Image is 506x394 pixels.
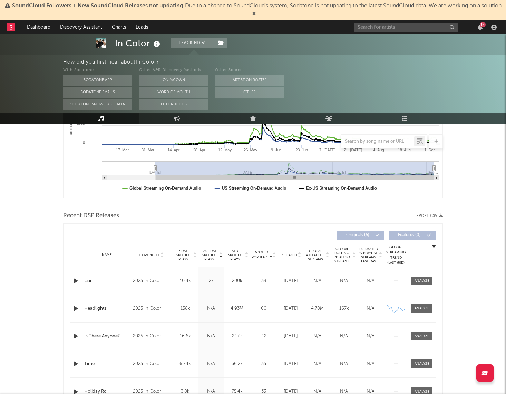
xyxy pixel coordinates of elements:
[64,59,442,198] svg: Luminate Daily Consumption
[480,22,486,27] div: 14
[354,23,458,32] input: Search for artists
[84,252,129,258] div: Name
[63,87,132,98] button: Sodatone Emails
[84,333,129,340] a: Is There Anyone?
[252,11,256,17] span: Dismiss
[200,249,218,261] span: Last Day Spotify Plays
[252,361,276,367] div: 35
[306,305,329,312] div: 4.78M
[139,253,159,257] span: Copyright
[279,305,302,312] div: [DATE]
[139,99,208,110] button: Other Tools
[337,231,384,240] button: Originals(6)
[174,361,196,367] div: 6.74k
[332,278,356,285] div: N/A
[281,253,297,257] span: Released
[55,20,107,34] a: Discovery Assistant
[215,66,284,75] div: Other Sources
[171,38,214,48] button: Tracking
[414,214,443,218] button: Export CSV
[295,148,308,152] text: 23. Jun
[84,278,129,285] a: Liar
[393,233,425,237] span: Features ( 0 )
[133,332,171,340] div: 2025 In Color
[174,278,196,285] div: 10.4k
[63,66,132,75] div: With Sodatone
[478,25,483,30] button: 14
[63,212,119,220] span: Recent DSP Releases
[226,249,244,261] span: ATD Spotify Plays
[200,278,222,285] div: 2k
[84,305,129,312] a: Headlights
[306,249,325,261] span: Global ATD Audio Streams
[215,87,284,98] button: Other
[332,333,356,340] div: N/A
[306,278,329,285] div: N/A
[218,148,232,152] text: 12. May
[200,361,222,367] div: N/A
[271,148,281,152] text: 9. Jun
[84,361,129,367] a: Time
[344,148,362,152] text: 21. [DATE]
[373,148,384,152] text: 4. Aug
[279,278,302,285] div: [DATE]
[200,305,222,312] div: N/A
[398,148,411,152] text: 18. Aug
[425,148,436,152] text: 1. Sep
[226,305,248,312] div: 4.93M
[252,278,276,285] div: 39
[107,20,131,34] a: Charts
[12,3,502,9] span: : Due to a change to SoundCloud's system, Sodatone is not updating to the latest SoundCloud data....
[22,20,55,34] a: Dashboard
[386,245,406,266] div: Global Streaming Trend (Last 60D)
[174,249,192,261] span: 7 Day Spotify Plays
[252,305,276,312] div: 60
[174,333,196,340] div: 16.6k
[139,66,208,75] div: Other A&R Discovery Methods
[428,170,438,174] text: Sep…
[63,58,506,66] div: How did you first hear about In Color ?
[139,87,208,98] button: Word Of Mouth
[279,361,302,367] div: [DATE]
[306,186,377,191] text: Ex-US Streaming On-Demand Audio
[200,333,222,340] div: N/A
[116,148,129,152] text: 17. Mar
[142,148,155,152] text: 31. Mar
[359,305,382,312] div: N/A
[133,277,171,285] div: 2025 In Color
[167,148,179,152] text: 14. Apr
[306,333,329,340] div: N/A
[306,361,329,367] div: N/A
[279,333,302,340] div: [DATE]
[222,186,286,191] text: US Streaming On-Demand Audio
[129,186,201,191] text: Global Streaming On-Demand Audio
[332,305,356,312] div: 167k
[359,333,382,340] div: N/A
[252,333,276,340] div: 42
[63,99,132,110] button: Sodatone Snowflake Data
[193,148,205,152] text: 28. Apr
[133,305,171,313] div: 2025 In Color
[342,233,373,237] span: Originals ( 6 )
[359,247,378,263] span: Estimated % Playlist Streams Last Day
[131,20,153,34] a: Leads
[139,75,208,86] button: On My Own
[12,3,183,9] span: SoundCloud Followers + New SoundCloud Releases not updating
[115,38,162,49] div: In Color
[226,333,248,340] div: 247k
[226,278,248,285] div: 200k
[244,148,257,152] text: 26. May
[341,139,414,144] input: Search by song name or URL
[359,278,382,285] div: N/A
[332,247,351,263] span: Global Rolling 7D Audio Streams
[174,305,196,312] div: 158k
[319,148,335,152] text: 7. [DATE]
[226,361,248,367] div: 36.2k
[133,360,171,368] div: 2025 In Color
[332,361,356,367] div: N/A
[359,361,382,367] div: N/A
